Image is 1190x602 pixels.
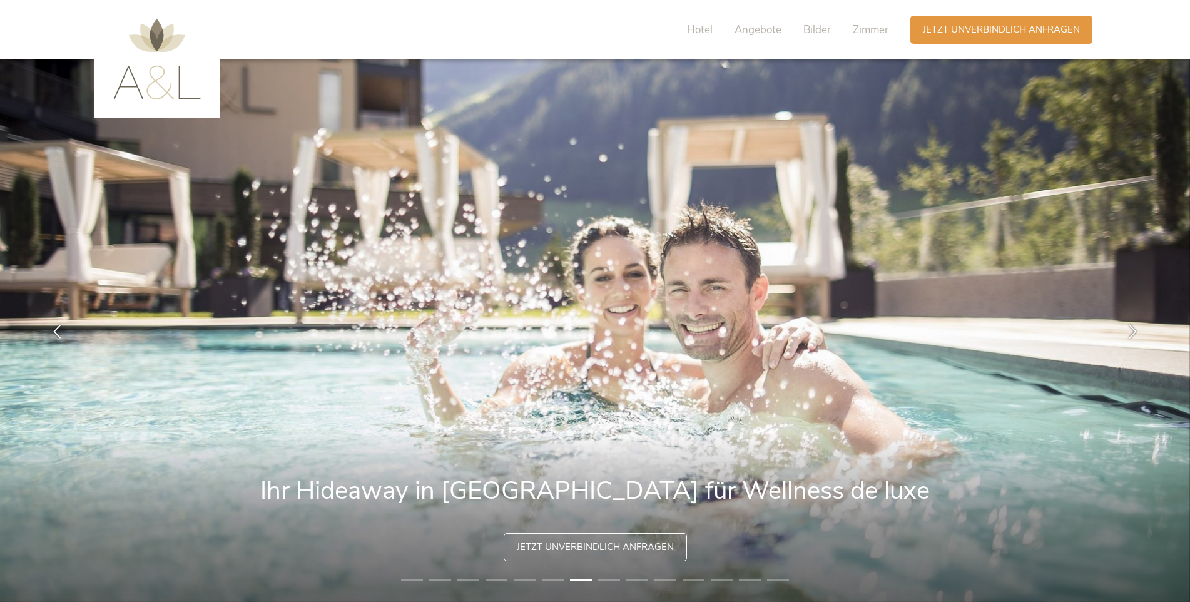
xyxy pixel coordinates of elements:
img: AMONTI & LUNARIS Wellnessresort [113,19,201,99]
span: Jetzt unverbindlich anfragen [923,23,1080,36]
span: Zimmer [853,23,888,37]
span: Angebote [735,23,781,37]
span: Jetzt unverbindlich anfragen [517,541,674,554]
span: Bilder [803,23,831,37]
span: Hotel [687,23,713,37]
